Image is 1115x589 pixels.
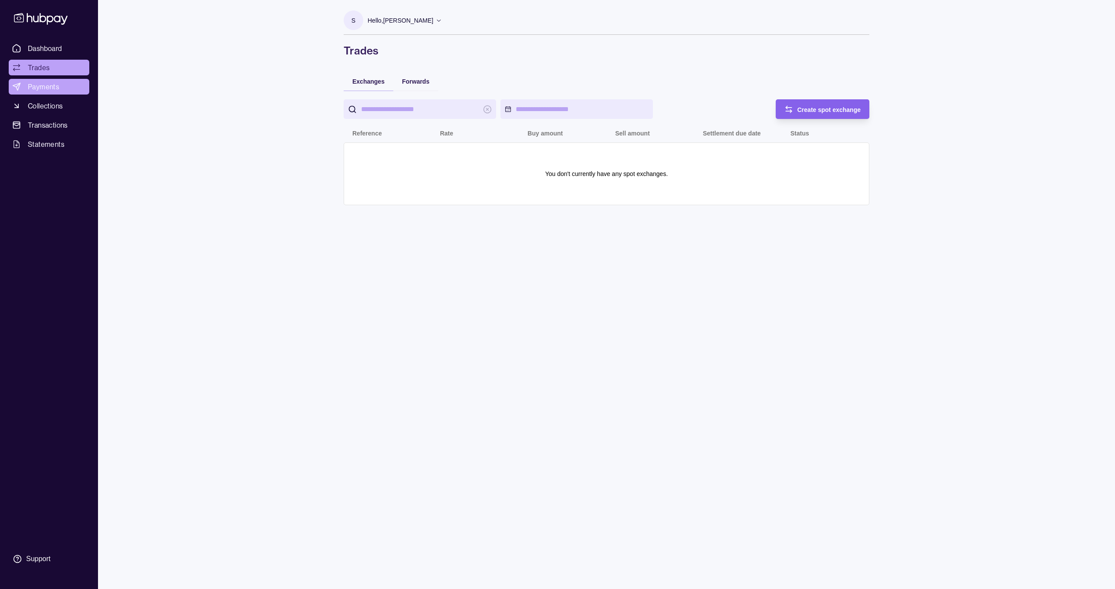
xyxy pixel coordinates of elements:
[9,41,89,56] a: Dashboard
[791,130,809,137] p: Status
[9,550,89,568] a: Support
[440,130,453,137] p: Rate
[776,99,870,119] button: Create spot exchange
[615,130,649,137] p: Sell amount
[703,130,761,137] p: Settlement due date
[352,78,385,85] span: Exchanges
[344,44,869,58] h1: Trades
[368,16,433,25] p: Hello, [PERSON_NAME]
[28,101,63,111] span: Collections
[28,120,68,130] span: Transactions
[545,169,668,179] p: You don't currently have any spot exchanges.
[402,78,429,85] span: Forwards
[361,99,479,119] input: search
[352,130,382,137] p: Reference
[28,62,50,73] span: Trades
[28,139,64,149] span: Statements
[797,106,861,113] span: Create spot exchange
[28,43,62,54] span: Dashboard
[351,16,355,25] p: S
[9,79,89,95] a: Payments
[9,117,89,133] a: Transactions
[26,554,51,564] div: Support
[9,136,89,152] a: Statements
[527,130,563,137] p: Buy amount
[28,81,59,92] span: Payments
[9,60,89,75] a: Trades
[9,98,89,114] a: Collections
